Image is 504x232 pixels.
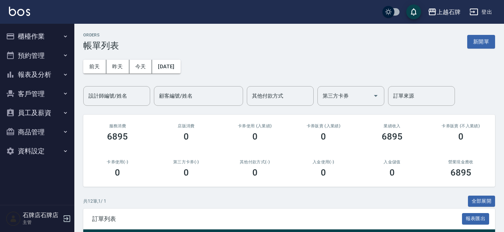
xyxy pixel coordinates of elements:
button: 前天 [83,60,106,73]
button: 全部展開 [468,196,495,207]
h2: 其他付款方式(-) [229,160,280,164]
h2: 業績收入 [367,124,418,128]
h3: 0 [321,167,326,178]
p: 共 12 筆, 1 / 1 [83,198,106,205]
h3: 0 [390,167,395,178]
button: 櫃檯作業 [3,27,71,46]
button: 資料設定 [3,141,71,161]
h5: 石牌店石牌店 [23,212,61,219]
h3: 0 [184,131,189,142]
button: 上越石牌 [425,4,463,20]
button: Open [370,90,382,102]
h2: 卡券販賣 (不入業績) [435,124,486,128]
button: 昨天 [106,60,129,73]
button: 報表及分析 [3,65,71,84]
button: 登出 [466,5,495,19]
h3: 0 [458,131,463,142]
a: 報表匯出 [462,215,490,222]
span: 訂單列表 [92,215,462,223]
button: 新開單 [467,35,495,49]
button: 員工及薪資 [3,103,71,122]
h2: ORDERS [83,33,119,37]
h2: 卡券使用(-) [92,160,143,164]
button: 客戶管理 [3,84,71,104]
button: 報表匯出 [462,213,490,225]
h2: 卡券使用 (入業績) [229,124,280,128]
img: Logo [9,7,30,16]
h2: 入金儲值 [367,160,418,164]
h2: 第三方卡券(-) [161,160,212,164]
h3: 6895 [107,131,128,142]
a: 新開單 [467,38,495,45]
img: Person [6,211,21,226]
button: save [406,4,421,19]
h3: 6895 [382,131,403,142]
button: 商品管理 [3,122,71,142]
button: 預約管理 [3,46,71,65]
h2: 入金使用(-) [298,160,349,164]
h2: 店販消費 [161,124,212,128]
h2: 卡券販賣 (入業績) [298,124,349,128]
h3: 0 [321,131,326,142]
div: 上越石牌 [437,7,461,17]
button: [DATE] [152,60,180,73]
h3: 服務消費 [92,124,143,128]
h3: 6895 [450,167,471,178]
h3: 0 [184,167,189,178]
h3: 帳單列表 [83,40,119,51]
button: 今天 [129,60,152,73]
p: 主管 [23,219,61,226]
h3: 0 [252,131,258,142]
h3: 0 [115,167,120,178]
h2: 營業現金應收 [435,160,486,164]
h3: 0 [252,167,258,178]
